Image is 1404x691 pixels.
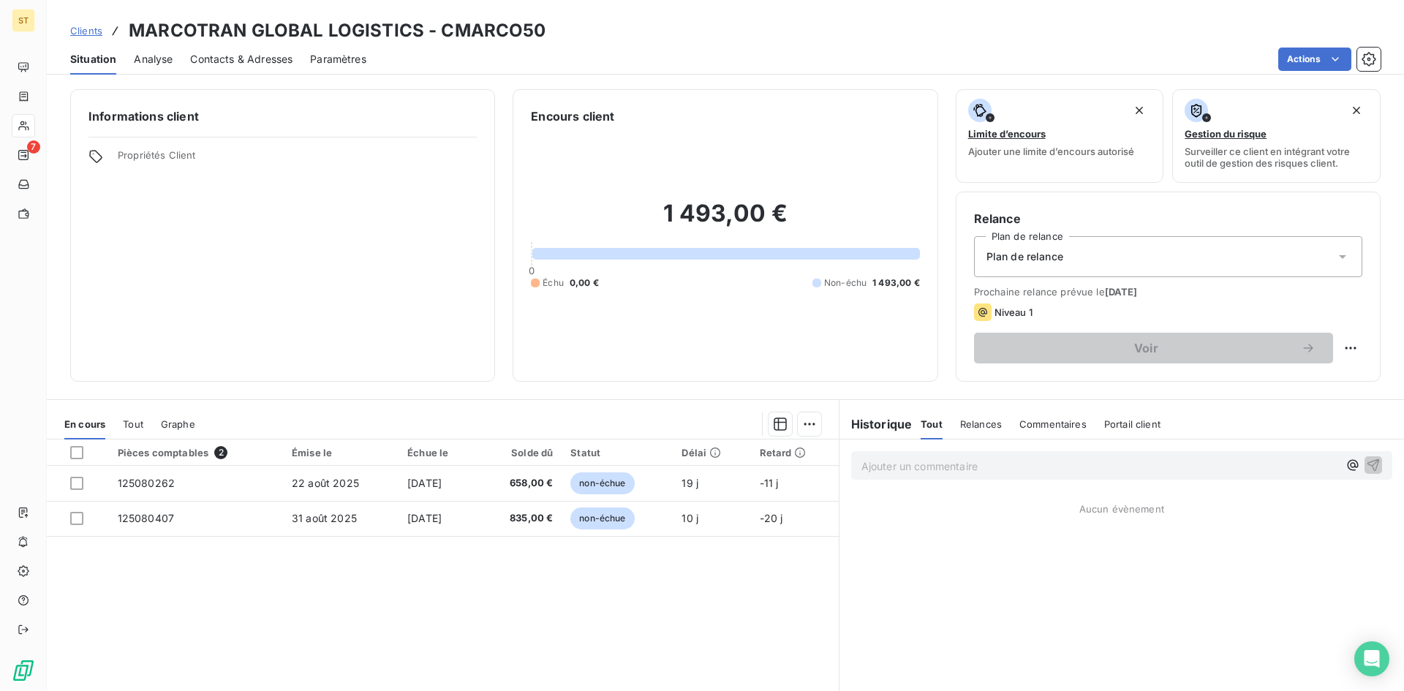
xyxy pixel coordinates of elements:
[1185,146,1368,169] span: Surveiller ce client en intégrant votre outil de gestion des risques client.
[531,107,614,125] h6: Encours client
[134,52,173,67] span: Analyse
[682,512,698,524] span: 10 j
[12,659,35,682] img: Logo LeanPay
[292,512,357,524] span: 31 août 2025
[960,418,1002,430] span: Relances
[570,472,634,494] span: non-échue
[88,107,477,125] h6: Informations client
[292,477,359,489] span: 22 août 2025
[64,418,105,430] span: En cours
[1105,286,1138,298] span: [DATE]
[529,265,535,276] span: 0
[974,286,1362,298] span: Prochaine relance prévue le
[123,418,143,430] span: Tout
[974,333,1333,363] button: Voir
[968,128,1046,140] span: Limite d’encours
[974,210,1362,227] h6: Relance
[839,415,913,433] h6: Historique
[161,418,195,430] span: Graphe
[70,23,102,38] a: Clients
[1104,418,1160,430] span: Portail client
[760,512,783,524] span: -20 j
[570,507,634,529] span: non-échue
[1185,128,1267,140] span: Gestion du risque
[214,446,227,459] span: 2
[407,477,442,489] span: [DATE]
[1079,503,1164,515] span: Aucun évènement
[118,477,175,489] span: 125080262
[570,276,599,290] span: 0,00 €
[70,52,116,67] span: Situation
[488,476,554,491] span: 658,00 €
[682,447,741,458] div: Délai
[543,276,564,290] span: Échu
[407,447,470,458] div: Échue le
[1278,48,1351,71] button: Actions
[968,146,1134,157] span: Ajouter une limite d’encours autorisé
[118,512,174,524] span: 125080407
[682,477,698,489] span: 19 j
[129,18,546,44] h3: MARCOTRAN GLOBAL LOGISTICS - CMARCO50
[994,306,1033,318] span: Niveau 1
[1354,641,1389,676] div: Open Intercom Messenger
[1172,89,1381,183] button: Gestion du risqueSurveiller ce client en intégrant votre outil de gestion des risques client.
[70,25,102,37] span: Clients
[760,447,830,458] div: Retard
[190,52,292,67] span: Contacts & Adresses
[570,447,664,458] div: Statut
[292,447,390,458] div: Émise le
[310,52,366,67] span: Paramètres
[824,276,867,290] span: Non-échu
[488,447,554,458] div: Solde dû
[118,446,274,459] div: Pièces comptables
[531,199,919,243] h2: 1 493,00 €
[12,9,35,32] div: ST
[760,477,779,489] span: -11 j
[872,276,920,290] span: 1 493,00 €
[407,512,442,524] span: [DATE]
[992,342,1301,354] span: Voir
[921,418,943,430] span: Tout
[488,511,554,526] span: 835,00 €
[1019,418,1087,430] span: Commentaires
[986,249,1063,264] span: Plan de relance
[956,89,1164,183] button: Limite d’encoursAjouter une limite d’encours autorisé
[27,140,40,154] span: 7
[118,149,477,170] span: Propriétés Client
